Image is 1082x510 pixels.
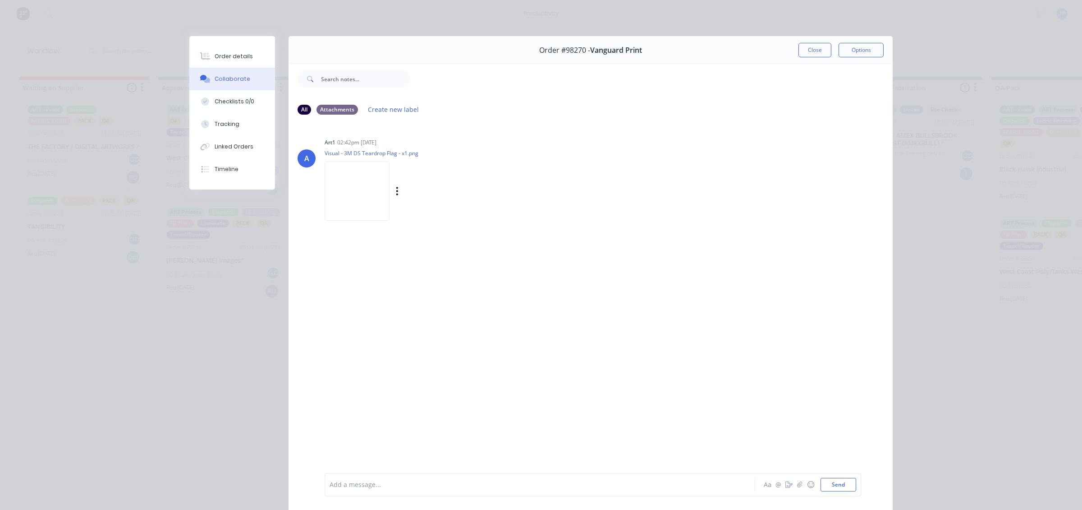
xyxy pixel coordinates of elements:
button: Checklists 0/0 [189,90,275,113]
button: Create new label [363,103,424,116]
span: Order #98270 - [539,46,590,55]
p: Visual - 3M DS Teardrop Flag - x1.png [325,149,490,157]
button: Timeline [189,158,275,181]
button: Send [821,478,856,491]
button: Close [798,43,831,57]
span: Vanguard Print [590,46,642,55]
button: Order details [189,45,275,68]
button: Linked Orders [189,135,275,158]
div: 02:42pm [DATE] [337,139,376,147]
button: Aa [762,479,773,490]
div: Order details [215,52,253,60]
button: @ [773,479,784,490]
div: A [304,153,309,164]
button: ☺ [805,479,816,490]
div: Timeline [215,165,238,173]
div: Attachments [316,105,358,115]
button: Tracking [189,113,275,135]
div: Collaborate [215,75,250,83]
div: art1 [325,139,335,147]
div: All [298,105,311,115]
button: Options [839,43,884,57]
div: Checklists 0/0 [215,97,254,106]
input: Search notes... [321,70,410,88]
button: Collaborate [189,68,275,90]
div: Tracking [215,120,239,128]
div: Linked Orders [215,143,253,151]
